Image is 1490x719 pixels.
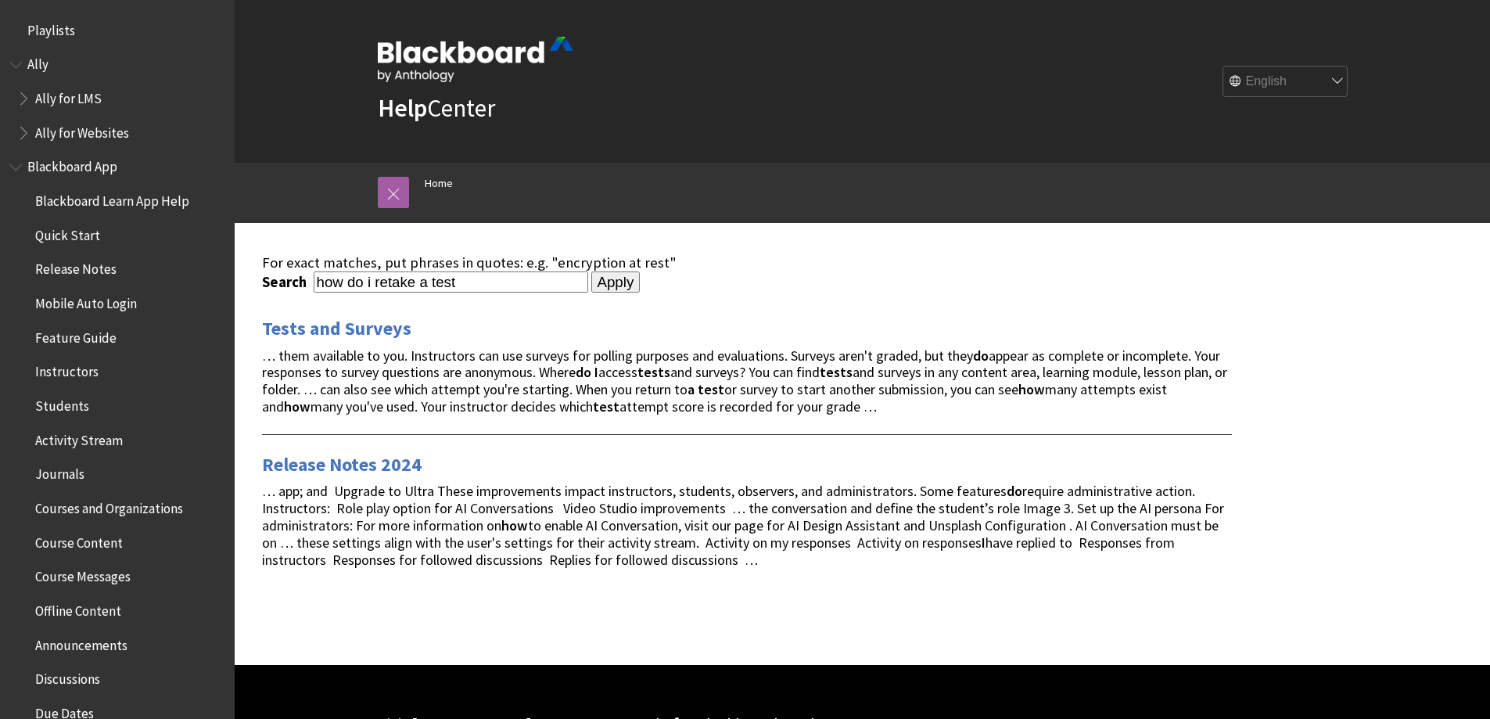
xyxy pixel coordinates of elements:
[591,271,641,293] input: Apply
[35,530,123,551] span: Course Content
[973,347,989,365] strong: do
[688,380,695,398] strong: a
[9,52,225,146] nav: Book outline for Anthology Ally Help
[262,273,311,291] label: Search
[35,222,100,243] span: Quick Start
[501,516,528,534] strong: how
[425,174,453,193] a: Home
[1007,482,1022,500] strong: do
[35,495,183,516] span: Courses and Organizations
[378,37,573,82] img: Blackboard by Anthology
[27,52,48,73] span: Ally
[378,92,427,124] strong: Help
[698,380,724,398] strong: test
[593,397,619,415] strong: test
[35,462,84,483] span: Journals
[594,363,598,381] strong: I
[35,120,129,141] span: Ally for Websites
[9,17,225,44] nav: Book outline for Playlists
[262,482,1224,568] span: … app; and Upgrade to Ultra These improvements impact instructors, students, observers, and admin...
[1018,380,1045,398] strong: how
[378,92,495,124] a: HelpCenter
[284,397,311,415] strong: how
[35,290,137,311] span: Mobile Auto Login
[35,188,189,209] span: Blackboard Learn App Help
[637,363,670,381] strong: tests
[35,427,123,448] span: Activity Stream
[35,598,121,619] span: Offline Content
[262,452,422,477] a: Release Notes 2024
[35,564,131,585] span: Course Messages
[27,154,117,175] span: Blackboard App
[262,316,411,341] a: Tests and Surveys
[1223,67,1348,98] select: Site Language Selector
[982,534,986,552] strong: I
[35,85,102,106] span: Ally for LMS
[35,325,117,346] span: Feature Guide
[262,254,1232,271] div: For exact matches, put phrases in quotes: e.g. "encryption at rest"
[262,347,1227,415] span: … them available to you. Instructors can use surveys for polling purposes and evaluations. Survey...
[820,363,853,381] strong: tests
[35,666,100,687] span: Discussions
[35,359,99,380] span: Instructors
[35,393,89,414] span: Students
[576,363,591,381] strong: do
[35,257,117,278] span: Release Notes
[27,17,75,38] span: Playlists
[35,632,127,653] span: Announcements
